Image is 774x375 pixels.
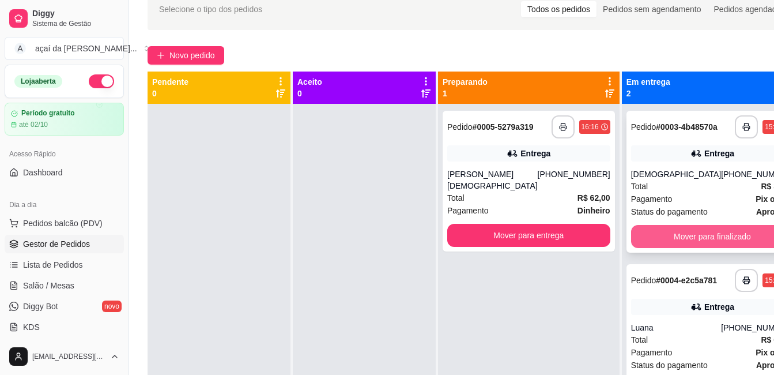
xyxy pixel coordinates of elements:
[473,122,534,132] strong: # 0005-5279a319
[582,122,599,132] div: 16:16
[297,88,322,99] p: 0
[32,19,119,28] span: Sistema de Gestão
[14,43,26,54] span: A
[21,109,75,118] article: Período gratuito
[631,359,708,372] span: Status do pagamento
[5,37,124,60] button: Select a team
[152,88,188,99] p: 0
[631,193,673,205] span: Pagamento
[704,148,734,159] div: Entrega
[626,76,670,88] p: Em entrega
[159,3,262,16] span: Selecione o tipo dos pedidos
[631,346,673,359] span: Pagamento
[577,206,610,215] strong: Dinheiro
[631,322,722,333] div: Luana
[23,167,63,178] span: Dashboard
[447,122,473,132] span: Pedido
[5,276,124,295] a: Salão / Mesas
[631,205,708,218] span: Status do pagamento
[23,217,103,229] span: Pedidos balcão (PDV)
[447,224,610,247] button: Mover para entrega
[89,74,114,88] button: Alterar Status
[5,297,124,316] a: Diggy Botnovo
[521,1,596,17] div: Todos os pedidos
[656,122,718,132] strong: # 0003-4b48570a
[704,301,734,313] div: Entrega
[32,9,119,19] span: Diggy
[520,148,550,159] div: Entrega
[443,76,488,88] p: Preparando
[5,318,124,336] a: KDS
[23,280,74,291] span: Salão / Mesas
[23,259,83,271] span: Lista de Pedidos
[5,343,124,370] button: [EMAIL_ADDRESS][DOMAIN_NAME]
[631,276,656,285] span: Pedido
[577,193,610,202] strong: R$ 62,00
[443,88,488,99] p: 1
[5,256,124,274] a: Lista de Pedidos
[5,235,124,253] a: Gestor de Pedidos
[447,168,538,192] div: [PERSON_NAME][DEMOGRAPHIC_DATA]
[32,352,105,361] span: [EMAIL_ADDRESS][DOMAIN_NAME]
[631,122,656,132] span: Pedido
[23,238,90,250] span: Gestor de Pedidos
[23,301,58,312] span: Diggy Bot
[5,163,124,182] a: Dashboard
[5,196,124,214] div: Dia a dia
[19,120,48,129] article: até 02/10
[626,88,670,99] p: 2
[148,46,224,65] button: Novo pedido
[596,1,707,17] div: Pedidos sem agendamento
[5,145,124,163] div: Acesso Rápido
[447,204,489,217] span: Pagamento
[631,168,722,180] div: [DEMOGRAPHIC_DATA]
[631,333,648,346] span: Total
[35,43,137,54] div: açaí da [PERSON_NAME] ...
[538,168,610,192] div: [PHONE_NUMBER]
[152,76,188,88] p: Pendente
[5,5,124,32] a: DiggySistema de Gestão
[169,49,215,62] span: Novo pedido
[5,214,124,232] button: Pedidos balcão (PDV)
[157,51,165,59] span: plus
[447,192,465,204] span: Total
[631,180,648,193] span: Total
[297,76,322,88] p: Aceito
[656,276,717,285] strong: # 0004-e2c5a781
[23,321,40,333] span: KDS
[14,75,62,88] div: Loja aberta
[5,103,124,136] a: Período gratuitoaté 02/10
